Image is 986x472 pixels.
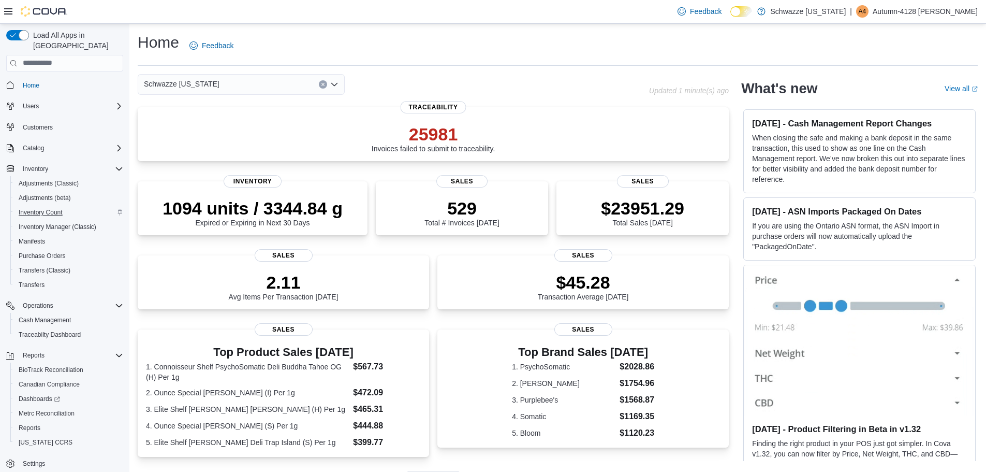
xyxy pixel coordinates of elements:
[10,377,127,392] button: Canadian Compliance
[14,328,85,341] a: Traceabilty Dashboard
[19,299,123,312] span: Operations
[255,323,313,336] span: Sales
[14,407,123,420] span: Metrc Reconciliation
[19,457,123,470] span: Settings
[14,314,123,326] span: Cash Management
[19,438,72,447] span: [US_STATE] CCRS
[14,192,75,204] a: Adjustments (beta)
[10,234,127,249] button: Manifests
[945,84,978,93] a: View allExternal link
[19,179,79,188] span: Adjustments (Classic)
[163,198,343,227] div: Expired or Expiring in Next 30 Days
[752,133,967,184] p: When closing the safe and making a bank deposit in the same transaction, this used to show as one...
[14,264,75,277] a: Transfers (Classic)
[19,349,49,362] button: Reports
[741,80,817,97] h2: What's new
[19,121,123,134] span: Customers
[14,235,123,248] span: Manifests
[620,410,654,423] dd: $1169.35
[2,120,127,135] button: Customers
[14,364,123,376] span: BioTrack Reconciliation
[19,252,66,260] span: Purchase Orders
[21,6,67,17] img: Cova
[146,437,349,448] dt: 5. Elite Shelf [PERSON_NAME] Deli Trap Island (S) Per 1g
[771,5,846,18] p: Schwazze [US_STATE]
[14,177,83,190] a: Adjustments (Classic)
[14,221,123,233] span: Inventory Manager (Classic)
[14,264,123,277] span: Transfers (Classic)
[14,436,123,449] span: Washington CCRS
[752,206,967,217] h3: [DATE] - ASN Imports Packaged On Dates
[353,361,421,373] dd: $567.73
[19,316,71,324] span: Cash Management
[23,351,45,360] span: Reports
[185,35,238,56] a: Feedback
[19,100,123,112] span: Users
[202,40,233,51] span: Feedback
[424,198,499,219] p: 529
[19,331,81,339] span: Traceabilty Dashboard
[19,281,45,289] span: Transfers
[10,191,127,205] button: Adjustments (beta)
[146,346,421,359] h3: Top Product Sales [DATE]
[330,80,339,89] button: Open list of options
[554,249,612,262] span: Sales
[10,406,127,421] button: Metrc Reconciliation
[19,223,96,231] span: Inventory Manager (Classic)
[617,175,669,188] span: Sales
[144,78,219,90] span: Schwazze [US_STATE]
[10,278,127,292] button: Transfers
[14,393,123,405] span: Dashboards
[649,87,729,95] p: Updated 1 minute(s) ago
[512,378,615,389] dt: 2. [PERSON_NAME]
[14,221,100,233] a: Inventory Manager (Classic)
[19,380,80,389] span: Canadian Compliance
[10,435,127,450] button: [US_STATE] CCRS
[2,78,127,93] button: Home
[620,377,654,390] dd: $1754.96
[19,142,123,154] span: Catalog
[319,80,327,89] button: Clear input
[859,5,866,18] span: A4
[353,387,421,399] dd: $472.09
[10,176,127,191] button: Adjustments (Classic)
[2,298,127,313] button: Operations
[14,250,123,262] span: Purchase Orders
[229,272,339,293] p: 2.11
[10,313,127,327] button: Cash Management
[752,424,967,434] h3: [DATE] - Product Filtering in Beta in v1.32
[512,362,615,372] dt: 1. PsychoSomatic
[601,198,684,227] div: Total Sales [DATE]
[10,205,127,220] button: Inventory Count
[372,124,495,145] p: 25981
[538,272,629,293] p: $45.28
[2,99,127,113] button: Users
[138,32,179,53] h1: Home
[620,361,654,373] dd: $2028.86
[538,272,629,301] div: Transaction Average [DATE]
[10,327,127,342] button: Traceabilty Dashboard
[14,393,64,405] a: Dashboards
[14,177,123,190] span: Adjustments (Classic)
[512,395,615,405] dt: 3. Purplebee's
[424,198,499,227] div: Total # Invoices [DATE]
[512,428,615,438] dt: 5. Bloom
[2,141,127,155] button: Catalog
[2,456,127,471] button: Settings
[23,123,53,132] span: Customers
[229,272,339,301] div: Avg Items Per Transaction [DATE]
[14,378,123,391] span: Canadian Compliance
[436,175,488,188] span: Sales
[14,436,77,449] a: [US_STATE] CCRS
[850,5,852,18] p: |
[690,6,722,17] span: Feedback
[29,30,123,51] span: Load All Apps in [GEOGRAPHIC_DATA]
[14,328,123,341] span: Traceabilty Dashboard
[19,79,123,92] span: Home
[512,346,654,359] h3: Top Brand Sales [DATE]
[10,392,127,406] a: Dashboards
[14,279,49,291] a: Transfers
[19,100,43,112] button: Users
[14,378,84,391] a: Canadian Compliance
[730,6,752,17] input: Dark Mode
